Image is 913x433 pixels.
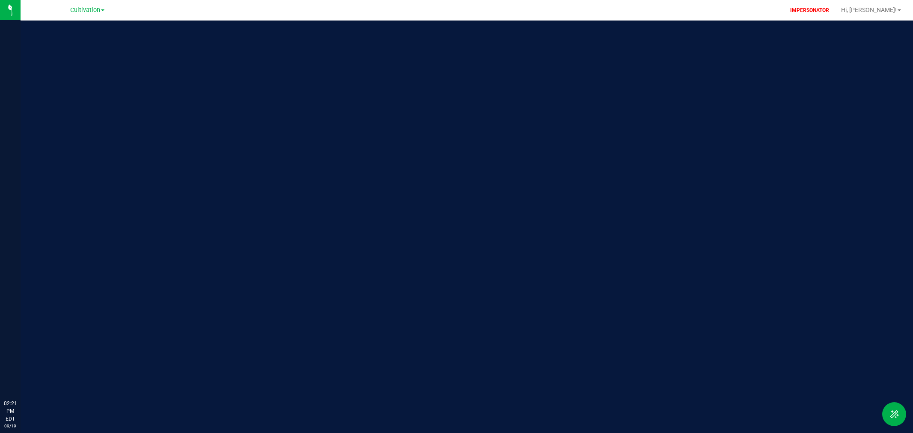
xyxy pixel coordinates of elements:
[4,423,17,429] p: 09/19
[4,400,17,423] p: 02:21 PM EDT
[787,6,833,14] p: IMPERSONATOR
[841,6,897,13] span: Hi, [PERSON_NAME]!
[882,402,906,426] button: Toggle Menu
[70,6,100,14] span: Cultivation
